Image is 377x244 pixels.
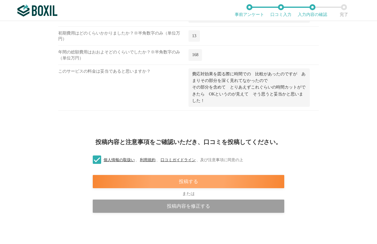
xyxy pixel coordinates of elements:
[297,4,328,17] li: 入力内容の確認
[93,200,284,213] div: 投稿内容を修正する
[234,4,265,17] li: 事前アンケート
[160,158,196,162] a: 口コミガイドライン
[17,5,57,17] img: ボクシルSaaS_ロゴ
[328,4,360,17] li: 完了
[139,158,156,162] a: 利用規約
[103,158,135,162] a: 個人情報の取扱い
[192,34,196,38] span: 13
[93,175,284,188] div: 投稿する
[192,53,198,57] span: 168
[58,49,188,64] div: 年間の総額費用はおおよそどのくらいでしたか？※半角数字のみ（単位万円）
[88,157,243,163] label: 、 、 、 及び注意事項に同意の上
[58,30,188,45] div: 初期費用はどのくらいかかりましたか？※半角数字のみ（単位万円）
[58,68,188,110] div: このサービスの料金は妥当であると思いますか？
[265,4,297,17] li: 口コミ入力
[192,72,306,103] span: 費応対効果を図る際に時間での 比較があったのですが あまりその部分を深く見れてなかったので その部分を含めて とりあえずこれぐらいの時間カットができたら OKというのが見えて そう思うと妥当かと...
